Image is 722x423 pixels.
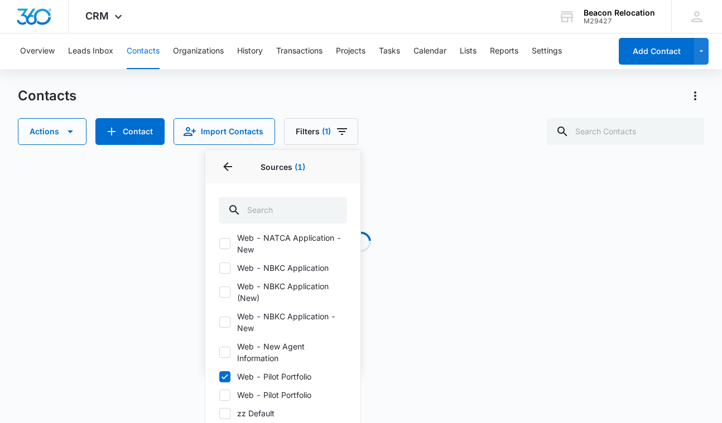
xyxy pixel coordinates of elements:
[68,33,113,69] button: Leads Inbox
[127,33,160,69] button: Contacts
[85,10,109,22] span: CRM
[379,33,400,69] button: Tasks
[284,118,358,145] button: Filters
[336,33,365,69] button: Projects
[532,33,562,69] button: Settings
[322,128,331,135] span: (1)
[584,17,655,25] div: account id
[219,262,347,274] label: Web - NBKC Application
[219,310,347,334] label: Web - NBKC Application - New
[219,232,347,255] label: Web - NATCA Application - New
[295,162,305,172] span: (1)
[276,33,323,69] button: Transactions
[490,33,518,69] button: Reports
[219,389,347,401] label: Web - Pilot Portfolio
[219,280,347,304] label: Web - NBKC Application (New)
[219,407,347,419] label: zz Default
[413,33,446,69] button: Calendar
[219,197,347,223] input: Search
[584,8,655,17] div: account name
[547,118,704,145] input: Search Contacts
[18,87,76,104] h1: Contacts
[460,33,476,69] button: Lists
[95,118,165,145] button: Add Contact
[174,118,275,145] button: Import Contacts
[237,33,263,69] button: History
[18,118,86,145] button: Actions
[173,33,224,69] button: Organizations
[219,371,347,382] label: Web - Pilot Portfolio
[686,87,704,105] button: Actions
[219,161,347,173] p: Sources
[619,38,694,65] button: Add Contact
[219,158,237,176] button: Back
[219,341,347,364] label: Web - New Agent Information
[20,33,55,69] button: Overview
